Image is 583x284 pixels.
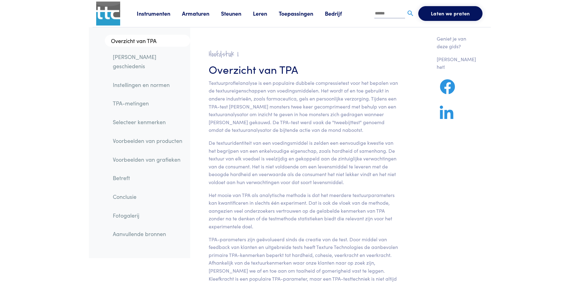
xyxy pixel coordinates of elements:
[209,139,400,186] p: De textuuridentiteit van een voedingsmiddel is zelden een eenvoudige kwestie van het begrijpen va...
[279,10,325,17] a: Toepassingen
[108,50,190,73] a: [PERSON_NAME] geschiedenis
[108,134,190,148] a: Voorbeelden van producten
[108,208,190,223] a: Fotogalerij
[137,10,182,17] a: Instrumenten
[253,10,279,17] a: Leren
[437,35,476,50] p: Geniet je van deze gids?
[209,49,400,59] h2: Hoofdstuk I
[182,10,221,17] a: Armaturen
[108,190,190,204] a: Conclusie
[437,113,456,120] a: Share on LinkedIn
[108,115,190,129] a: Selecteer kenmerken
[108,152,190,167] a: Voorbeelden van grafieken
[108,227,190,241] a: Aanvullende bronnen
[108,78,190,92] a: Instellingen en normen
[325,10,354,17] a: Bedrijf
[209,79,400,134] p: Textuurprofielanalyse is een populaire dubbele compressietest voor het bepalen van de textuureige...
[418,6,483,21] button: Laten we praten
[96,2,120,26] img: ttc_logo_1x1_v1.0.png
[221,10,253,17] a: Steunen
[209,61,400,77] h3: Overzicht van TPA
[209,191,400,231] p: Het mooie van TPA als analytische methode is dat het meerdere textuurparameters kan kwantificeren...
[105,35,190,47] a: Overzicht van TPA
[437,55,476,71] p: [PERSON_NAME] het!
[108,96,190,110] a: TPA-metingen
[108,171,190,185] a: Betreft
